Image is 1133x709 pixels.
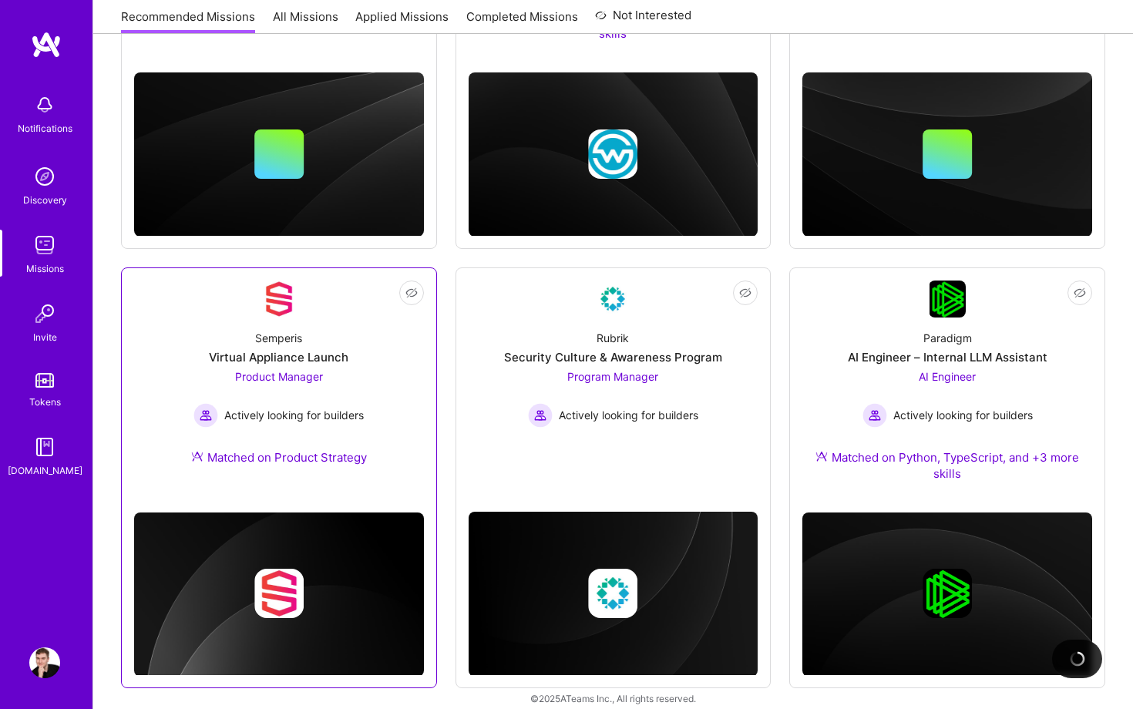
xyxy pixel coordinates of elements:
[930,281,966,318] img: Company Logo
[595,6,691,34] a: Not Interested
[588,129,637,179] img: Company logo
[466,8,578,34] a: Completed Missions
[33,329,57,345] div: Invite
[862,403,887,428] img: Actively looking for builders
[469,512,758,676] img: cover
[923,569,972,618] img: Company logo
[923,330,972,346] div: Paradigm
[31,31,62,59] img: logo
[594,281,631,318] img: Company Logo
[29,432,60,462] img: guide book
[193,403,218,428] img: Actively looking for builders
[405,287,418,299] i: icon EyeClosed
[26,260,64,277] div: Missions
[893,407,1033,423] span: Actively looking for builders
[23,192,67,208] div: Discovery
[588,569,637,618] img: Company logo
[739,287,751,299] i: icon EyeClosed
[802,281,1092,500] a: Company LogoParadigmAI Engineer – Internal LLM AssistantAI Engineer Actively looking for builders...
[597,330,629,346] div: Rubrik
[273,8,338,34] a: All Missions
[235,370,323,383] span: Product Manager
[469,281,758,472] a: Company LogoRubrikSecurity Culture & Awareness ProgramProgram Manager Actively looking for builde...
[29,647,60,678] img: User Avatar
[29,394,61,410] div: Tokens
[919,370,976,383] span: AI Engineer
[254,569,304,618] img: Company logo
[528,403,553,428] img: Actively looking for builders
[35,373,54,388] img: tokens
[255,330,302,346] div: Semperis
[504,349,722,365] div: Security Culture & Awareness Program
[802,449,1092,482] div: Matched on Python, TypeScript, and +3 more skills
[209,349,348,365] div: Virtual Appliance Launch
[224,407,364,423] span: Actively looking for builders
[469,72,758,236] img: cover
[802,72,1092,236] img: cover
[134,72,424,236] img: cover
[121,8,255,34] a: Recommended Missions
[8,462,82,479] div: [DOMAIN_NAME]
[848,349,1047,365] div: AI Engineer – Internal LLM Assistant
[134,512,424,677] img: cover
[355,8,449,34] a: Applied Missions
[1074,287,1086,299] i: icon EyeClosed
[802,512,1092,677] img: cover
[559,407,698,423] span: Actively looking for builders
[567,370,658,383] span: Program Manager
[29,161,60,192] img: discovery
[29,230,60,260] img: teamwork
[134,281,424,484] a: Company LogoSemperisVirtual Appliance LaunchProduct Manager Actively looking for buildersActively...
[815,450,828,462] img: Ateam Purple Icon
[25,647,64,678] a: User Avatar
[18,120,72,136] div: Notifications
[29,89,60,120] img: bell
[191,449,367,465] div: Matched on Product Strategy
[261,281,298,318] img: Company Logo
[191,450,203,462] img: Ateam Purple Icon
[1069,650,1086,667] img: loading
[29,298,60,329] img: Invite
